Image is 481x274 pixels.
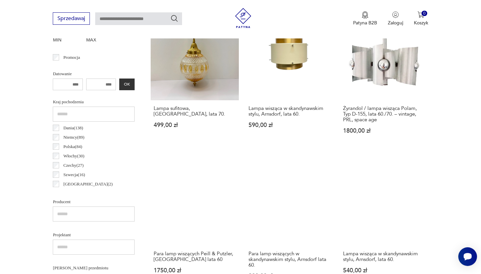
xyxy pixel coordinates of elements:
[63,162,84,169] p: Czechy ( 27 )
[362,11,368,19] img: Ikona medalu
[392,11,399,18] img: Ikonka użytkownika
[246,12,333,147] a: Lampa wisząca w skandynawskim stylu, Arnsdorf, lata 60.Lampa wisząca w skandynawskim stylu, Arnsd...
[418,11,424,18] img: Ikona koszyka
[249,251,330,268] h3: Para lamp wiszących w skandynawskim stylu, Arnsdorf lata 60.
[388,11,403,26] button: Zaloguj
[343,106,425,123] h3: Żyrandol / lampa wisząca Polam, Typ D-155, lata 60./70. – vintage, PRL, space age
[154,122,235,128] p: 499,00 zł
[154,251,235,262] h3: Para lamp wiszących Peill & Putzler, [GEOGRAPHIC_DATA] lata 60
[353,11,377,26] button: Patyna B2B
[343,268,425,273] p: 540,00 zł
[63,171,85,178] p: Szwecja ( 16 )
[154,106,235,117] h3: Lampa sufitowa, [GEOGRAPHIC_DATA], lata 70.
[53,70,135,78] p: Datowanie
[458,247,477,266] iframe: Smartsupp widget button
[388,20,403,26] p: Zaloguj
[53,12,90,25] button: Sprzedawaj
[343,128,425,134] p: 1800,00 zł
[414,20,428,26] p: Koszyk
[353,20,377,26] p: Patyna B2B
[53,17,90,21] a: Sprzedawaj
[53,264,135,272] p: [PERSON_NAME] przedmiotu
[422,11,427,16] div: 0
[340,12,428,147] a: Żyrandol / lampa wisząca Polam, Typ D-155, lata 60./70. – vintage, PRL, space ageŻyrandol / lampa...
[154,268,235,273] p: 1750,00 zł
[414,11,428,26] button: 0Koszyk
[86,35,116,46] label: MAX
[63,152,85,160] p: Włochy ( 30 )
[249,106,330,117] h3: Lampa wisząca w skandynawskim stylu, Arnsdorf, lata 60.
[170,14,178,22] button: Szukaj
[63,180,113,188] p: [GEOGRAPHIC_DATA] ( 2 )
[63,190,113,197] p: [GEOGRAPHIC_DATA] ( 2 )
[249,122,330,128] p: 590,00 zł
[63,124,83,132] p: Dania ( 138 )
[119,79,135,90] button: OK
[53,98,135,106] p: Kraj pochodzenia
[53,198,135,205] p: Producent
[233,8,253,28] img: Patyna - sklep z meblami i dekoracjami vintage
[63,143,82,150] p: Polska ( 84 )
[343,251,425,262] h3: Lampa wisząca w skandynawskim stylu, Arnsdorf, lata 60.
[53,231,135,239] p: Projektant
[353,11,377,26] a: Ikona medaluPatyna B2B
[63,54,80,61] p: Promocja
[151,12,238,147] a: Lampa sufitowa, Niemcy, lata 70.Lampa sufitowa, [GEOGRAPHIC_DATA], lata 70.499,00 zł
[53,35,83,46] label: MIN
[63,134,85,141] p: Niemcy ( 89 )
